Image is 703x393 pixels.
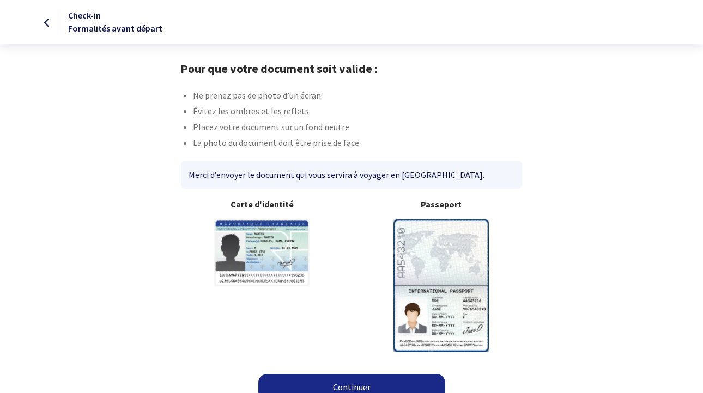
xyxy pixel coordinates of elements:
h1: Pour que votre document soit valide : [180,62,522,76]
img: illuCNI.svg [214,219,310,286]
li: Placez votre document sur un fond neutre [193,120,522,136]
b: Passeport [360,198,522,211]
li: La photo du document doit être prise de face [193,136,522,152]
li: Évitez les ombres et les reflets [193,105,522,120]
b: Carte d'identité [181,198,343,211]
img: illuPasseport.svg [393,219,489,352]
li: Ne prenez pas de photo d’un écran [193,89,522,105]
span: Check-in Formalités avant départ [68,10,162,34]
div: Merci d’envoyer le document qui vous servira à voyager en [GEOGRAPHIC_DATA]. [181,161,522,189]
